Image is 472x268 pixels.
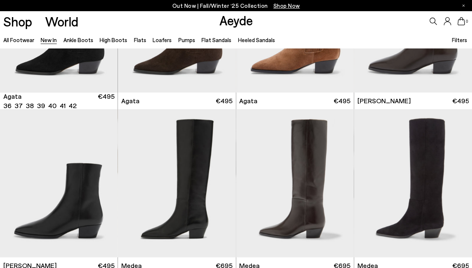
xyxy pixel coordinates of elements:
[236,109,354,257] img: Medea Knee-High Boots
[457,17,465,25] a: 0
[357,96,410,105] span: [PERSON_NAME]
[63,37,93,43] a: Ankle Boots
[98,92,115,110] span: €495
[273,2,300,9] span: Navigate to /collections/new-in
[60,101,66,110] li: 41
[354,109,472,257] img: Medea Suede Knee-High Boots
[354,92,472,109] a: [PERSON_NAME] €495
[178,37,195,43] a: Pumps
[334,96,350,105] span: €495
[37,101,45,110] li: 39
[45,15,78,28] a: World
[3,15,32,28] a: Shop
[219,12,253,28] a: Aeyde
[100,37,127,43] a: High Boots
[153,37,172,43] a: Loafers
[118,109,235,257] img: Medea Knee-High Boots
[41,37,57,43] a: New In
[15,101,23,110] li: 37
[172,1,300,10] p: Out Now | Fall/Winter ‘25 Collection
[452,37,467,43] span: Filters
[48,101,57,110] li: 40
[26,101,34,110] li: 38
[236,92,354,109] a: Agata €495
[134,37,146,43] a: Flats
[3,92,22,101] span: Agata
[452,96,469,105] span: €495
[201,37,231,43] a: Flat Sandals
[3,37,34,43] a: All Footwear
[239,96,257,105] span: Agata
[118,92,235,109] a: Agata €495
[3,101,74,110] ul: variant
[465,19,469,23] span: 0
[3,101,12,110] li: 36
[69,101,76,110] li: 42
[238,37,275,43] a: Heeled Sandals
[121,96,140,105] span: Agata
[216,96,232,105] span: €495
